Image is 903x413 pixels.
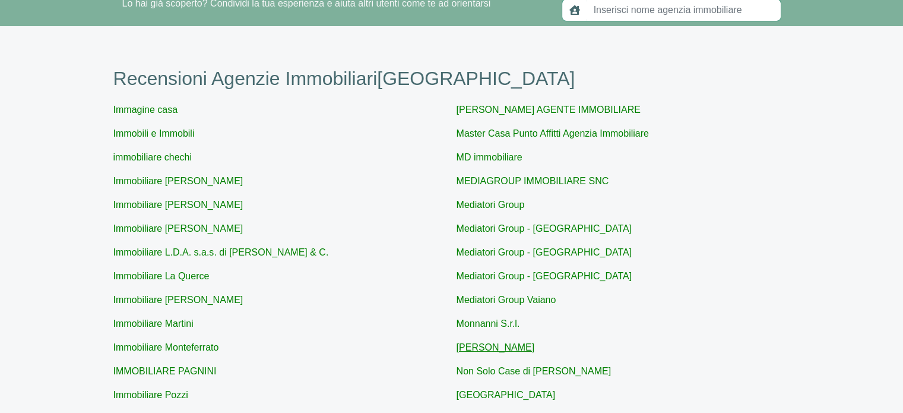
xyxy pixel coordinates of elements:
a: Mediatori Group [457,200,525,210]
a: Monnanni S.r.l. [457,319,520,329]
a: immobiliare chechi [113,152,192,162]
a: Mediatori Group Vaiano [457,295,556,305]
a: Immobiliare Monteferrato [113,342,219,352]
a: [GEOGRAPHIC_DATA] [457,390,556,400]
a: IMMOBILIARE PAGNINI [113,366,217,376]
a: Immobiliare Martini [113,319,194,329]
a: Master Casa Punto Affitti Agenzia Immobiliare [457,128,649,138]
a: [PERSON_NAME] AGENTE IMMOBILIARE [457,105,641,115]
a: Immagine casa [113,105,178,115]
a: MEDIAGROUP IMMOBILIARE SNC [457,176,609,186]
a: Immobiliare L.D.A. s.a.s. di [PERSON_NAME] & C. [113,247,329,257]
h1: Recensioni Agenzie Immobiliari [GEOGRAPHIC_DATA] [113,67,790,90]
a: Immobiliare Pozzi [113,390,188,400]
a: Immobili e Immobili [113,128,195,138]
a: [PERSON_NAME] [457,342,535,352]
a: Non Solo Case di [PERSON_NAME] [457,366,611,376]
a: Immobiliare [PERSON_NAME] [113,176,243,186]
a: Mediatori Group - [GEOGRAPHIC_DATA] [457,223,632,234]
a: Immobiliare [PERSON_NAME] [113,223,243,234]
a: Immobiliare [PERSON_NAME] [113,295,243,305]
a: Immobiliare La Querce [113,271,210,281]
a: Mediatori Group - [GEOGRAPHIC_DATA] [457,247,632,257]
a: MD immobiliare [457,152,522,162]
a: Mediatori Group - [GEOGRAPHIC_DATA] [457,271,632,281]
a: Immobiliare [PERSON_NAME] [113,200,243,210]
